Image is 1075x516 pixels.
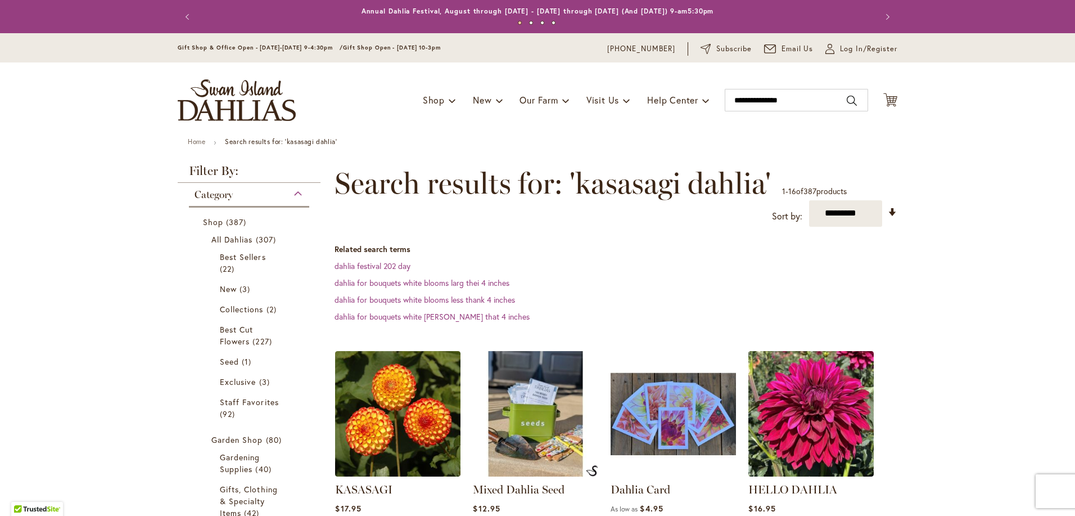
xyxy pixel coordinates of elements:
[423,94,445,106] span: Shop
[220,324,281,347] a: Best Cut Flowers
[540,21,544,25] button: 3 of 4
[220,263,237,275] span: 22
[586,94,619,106] span: Visit Us
[782,186,785,196] span: 1
[8,476,40,508] iframe: Launch Accessibility Center
[203,216,298,228] a: Shop
[240,283,253,295] span: 3
[225,137,337,146] strong: Search results for: 'kasasagi dahlia'
[803,186,816,196] span: 387
[772,206,802,227] label: Sort by:
[178,165,320,183] strong: Filter By:
[473,351,598,477] img: Mixed Dahlia Seed
[335,277,509,288] a: dahlia for bouquets white blooms larg thei 4 inches
[242,356,254,367] span: 1
[647,94,698,106] span: Help Center
[586,465,598,477] img: Mixed Dahlia Seed
[220,304,264,315] span: Collections
[748,468,874,479] a: Hello Dahlia
[611,468,736,479] a: Group shot of Dahlia Cards
[764,43,814,55] a: Email Us
[220,324,253,347] span: Best Cut Flowers
[875,6,897,28] button: Next
[220,397,279,407] span: Staff Favorites
[518,21,522,25] button: 1 of 4
[335,483,392,496] a: KASASAGI
[782,43,814,55] span: Email Us
[220,252,266,262] span: Best Sellers
[552,21,555,25] button: 4 of 4
[220,396,281,420] a: Staff Favorites
[611,505,638,513] span: As low as
[335,503,361,514] span: $17.95
[220,376,256,387] span: Exclusive
[701,43,752,55] a: Subscribe
[256,234,279,245] span: 307
[178,6,200,28] button: Previous
[335,351,460,477] img: KASASAGI
[840,43,897,55] span: Log In/Register
[211,234,290,245] a: All Dahlias
[188,137,205,146] a: Home
[473,483,564,496] a: Mixed Dahlia Seed
[335,167,771,200] span: Search results for: 'kasasagi dahlia'
[611,483,670,496] a: Dahlia Card
[716,43,752,55] span: Subscribe
[473,503,500,514] span: $12.95
[211,234,253,245] span: All Dahlias
[520,94,558,106] span: Our Farm
[255,463,274,475] span: 40
[611,351,736,477] img: Group shot of Dahlia Cards
[211,434,263,445] span: Garden Shop
[529,21,533,25] button: 2 of 4
[782,182,847,200] p: - of products
[220,452,260,474] span: Gardening Supplies
[220,303,281,315] a: Collections
[335,311,530,322] a: dahlia for bouquets white [PERSON_NAME] that 4 inches
[748,503,775,514] span: $16.95
[343,44,441,51] span: Gift Shop Open - [DATE] 10-3pm
[748,351,874,477] img: Hello Dahlia
[220,408,238,420] span: 92
[267,303,279,315] span: 2
[335,294,515,305] a: dahlia for bouquets white blooms less thank 4 inches
[640,503,663,514] span: $4.95
[178,44,343,51] span: Gift Shop & Office Open - [DATE]-[DATE] 9-4:30pm /
[220,356,239,367] span: Seed
[473,94,491,106] span: New
[788,186,796,196] span: 16
[607,43,675,55] a: [PHONE_NUMBER]
[252,335,274,347] span: 227
[220,283,281,295] a: New
[266,434,284,446] span: 80
[226,216,249,228] span: 387
[335,244,897,255] dt: Related search terms
[178,79,296,121] a: store logo
[335,468,460,479] a: KASASAGI
[220,284,237,294] span: New
[220,376,281,388] a: Exclusive
[220,356,281,367] a: Seed
[220,251,281,275] a: Best Sellers
[362,7,714,15] a: Annual Dahlia Festival, August through [DATE] - [DATE] through [DATE] (And [DATE]) 9-am5:30pm
[748,483,837,496] a: HELLO DAHLIA
[825,43,897,55] a: Log In/Register
[335,261,410,271] a: dahlia festival 202 day
[203,217,223,227] span: Shop
[220,451,281,475] a: Gardening Supplies
[195,189,233,201] span: Category
[259,376,273,388] span: 3
[473,468,598,479] a: Mixed Dahlia Seed Mixed Dahlia Seed
[211,434,290,446] a: Garden Shop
